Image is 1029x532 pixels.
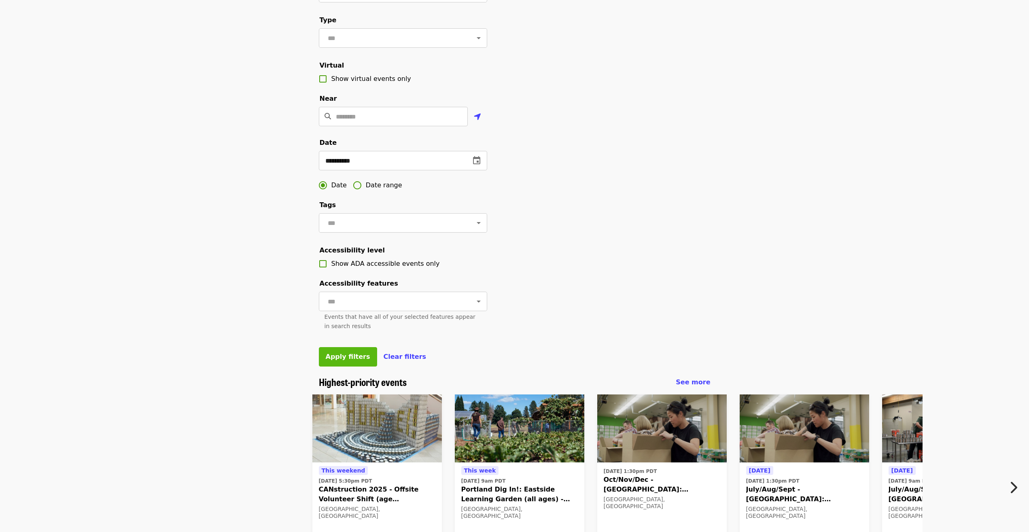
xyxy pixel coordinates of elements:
a: Highest-priority events [319,376,407,388]
span: Show virtual events only [331,75,411,83]
span: Highest-priority events [319,375,407,389]
div: [GEOGRAPHIC_DATA], [GEOGRAPHIC_DATA] [889,506,1005,519]
span: See more [676,378,710,386]
img: Portland Dig In!: Eastside Learning Garden (all ages) - Aug/Sept/Oct organized by Oregon Food Bank [455,394,584,462]
button: Apply filters [319,347,377,367]
span: Date range [366,180,402,190]
span: Accessibility features [320,280,398,287]
img: July/Aug/Sept - Portland: Repack/Sort (age 16+) organized by Oregon Food Bank [882,394,1012,462]
span: Portland Dig In!: Eastside Learning Garden (all ages) - Aug/Sept/Oct [461,485,578,504]
span: Clear filters [384,353,426,360]
span: This week [464,467,496,474]
span: [DATE] [749,467,770,474]
span: Apply filters [326,353,370,360]
span: CANstruction 2025 - Offsite Volunteer Shift (age [DEMOGRAPHIC_DATA]+) [319,485,435,504]
span: Near [320,95,337,102]
a: See more [676,377,710,387]
i: search icon [325,112,331,120]
i: chevron-right icon [1009,480,1017,495]
span: Tags [320,201,336,209]
img: CANstruction 2025 - Offsite Volunteer Shift (age 16+) organized by Oregon Food Bank [312,394,442,462]
span: Show ADA accessible events only [331,260,440,267]
img: July/Aug/Sept - Portland: Repack/Sort (age 8+) organized by Oregon Food Bank [740,394,869,462]
span: [DATE] [891,467,913,474]
div: [GEOGRAPHIC_DATA], [GEOGRAPHIC_DATA] [461,506,578,519]
span: July/Aug/Sept - [GEOGRAPHIC_DATA]: Repack/Sort (age [DEMOGRAPHIC_DATA]+) [746,485,863,504]
span: Virtual [320,61,344,69]
time: [DATE] 5:30pm PDT [319,477,372,485]
button: Open [473,296,484,307]
div: [GEOGRAPHIC_DATA], [GEOGRAPHIC_DATA] [604,496,720,510]
span: Date [331,180,347,190]
span: Events that have all of your selected features appear in search results [325,314,475,329]
button: change date [467,151,486,170]
div: [GEOGRAPHIC_DATA], [GEOGRAPHIC_DATA] [319,506,435,519]
span: This weekend [322,467,365,474]
button: Clear filters [384,352,426,362]
time: [DATE] 9am PDT [889,477,933,485]
span: July/Aug/Sept - [GEOGRAPHIC_DATA]: Repack/Sort (age [DEMOGRAPHIC_DATA]+) [889,485,1005,504]
time: [DATE] 1:30pm PDT [746,477,800,485]
time: [DATE] 9am PDT [461,477,506,485]
i: location-arrow icon [474,112,481,122]
button: Use my location [468,108,487,127]
button: Open [473,217,484,229]
div: [GEOGRAPHIC_DATA], [GEOGRAPHIC_DATA] [746,506,863,519]
div: Highest-priority events [312,376,717,388]
span: Accessibility level [320,246,385,254]
span: Oct/Nov/Dec - [GEOGRAPHIC_DATA]: Repack/Sort (age [DEMOGRAPHIC_DATA]+) [604,475,720,494]
img: Oct/Nov/Dec - Portland: Repack/Sort (age 8+) organized by Oregon Food Bank [597,394,727,462]
span: Type [320,16,337,24]
span: Date [320,139,337,146]
button: Open [473,32,484,44]
button: Next item [1002,476,1029,499]
input: Location [336,107,468,126]
time: [DATE] 1:30pm PDT [604,468,657,475]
